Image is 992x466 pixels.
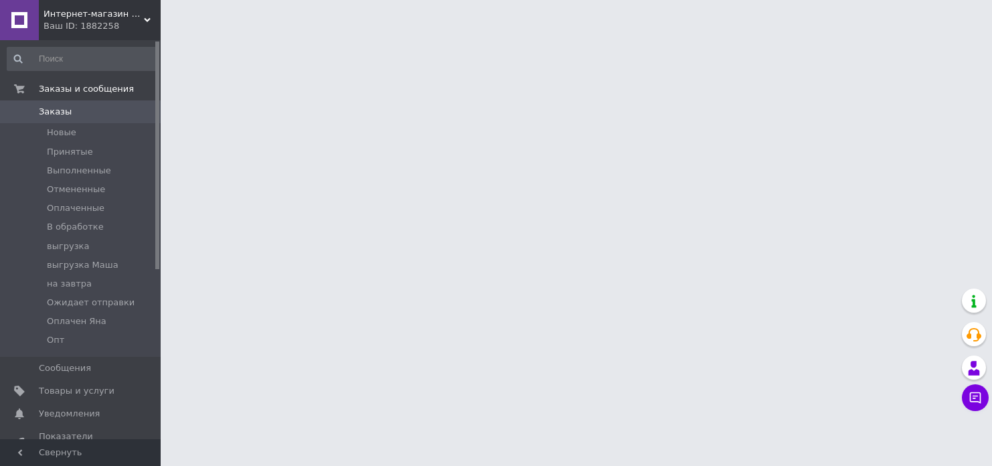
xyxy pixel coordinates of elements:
[47,127,76,139] span: Новые
[39,362,91,374] span: Сообщения
[47,202,104,214] span: Оплаченные
[47,259,118,271] span: выгрузка Маша
[39,431,124,455] span: Показатели работы компании
[7,47,158,71] input: Поиск
[44,8,144,20] span: Интернет-магазин элитной парфюмерии и косметики Boro Parfum
[39,408,100,420] span: Уведомления
[47,278,92,290] span: на завтра
[962,384,989,411] button: Чат с покупателем
[44,20,161,32] div: Ваш ID: 1882258
[39,83,134,95] span: Заказы и сообщения
[39,385,114,397] span: Товары и услуги
[47,165,111,177] span: Выполненные
[47,221,104,233] span: В обработке
[39,106,72,118] span: Заказы
[47,240,89,252] span: выгрузка
[47,146,93,158] span: Принятые
[47,297,135,309] span: Ожидает отправки
[47,315,106,327] span: Оплачен Яна
[47,183,105,196] span: Отмененные
[47,334,64,346] span: Опт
